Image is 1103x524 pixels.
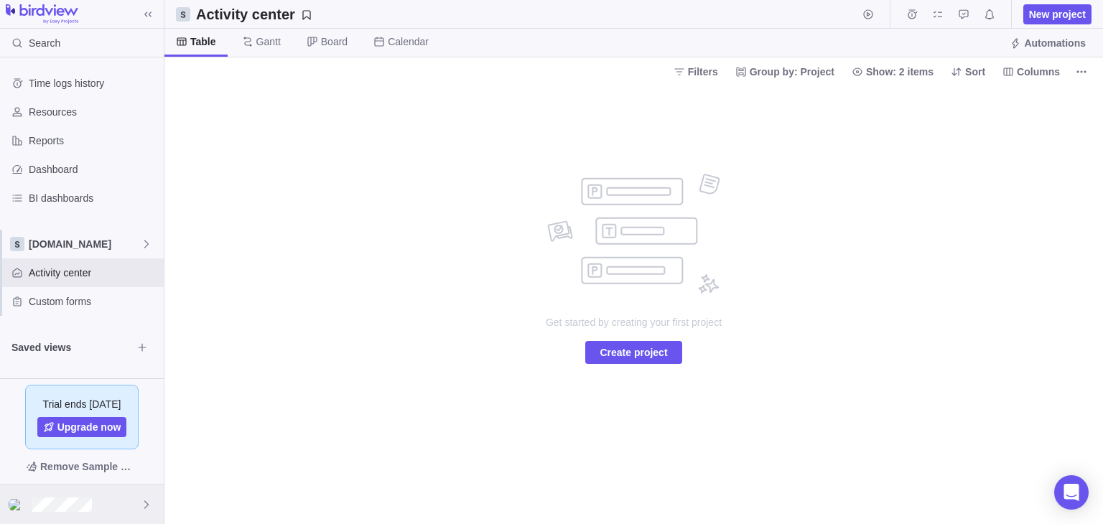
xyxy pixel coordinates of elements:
[29,294,158,309] span: Custom forms
[1024,36,1086,50] span: Automations
[190,34,216,49] span: Table
[866,65,934,79] span: Show: 2 items
[29,237,141,251] span: [DOMAIN_NAME]
[928,4,948,24] span: My assignments
[846,62,939,82] span: Show: 2 items
[997,62,1066,82] span: Columns
[1071,62,1092,82] span: More actions
[132,337,152,357] span: Browse views
[954,11,974,22] a: Approval requests
[37,417,127,437] a: Upgrade now
[190,4,318,24] span: Save your current layout and filters as a View
[11,340,132,355] span: Saved views
[979,11,1000,22] a: Notifications
[688,65,718,79] span: Filters
[490,85,778,524] div: no data to show
[730,62,840,82] span: Group by: Project
[29,191,158,205] span: BI dashboards
[965,65,985,79] span: Sort
[902,11,922,22] a: Time logs
[57,420,121,434] span: Upgrade now
[945,62,991,82] span: Sort
[11,455,152,478] span: Remove Sample Data
[29,162,158,177] span: Dashboard
[490,315,778,329] span: Get started by creating your first project
[585,341,681,364] span: Create project
[750,65,834,79] span: Group by: Project
[40,458,138,475] span: Remove Sample Data
[9,496,26,513] div: www.evil.com
[902,4,922,24] span: Time logs
[1029,7,1086,22] span: New project
[668,62,724,82] span: Filters
[1004,33,1092,53] span: Automations
[1023,4,1092,24] span: New project
[29,266,158,280] span: Activity center
[9,499,26,510] img: Show
[388,34,429,49] span: Calendar
[6,4,78,24] img: logo
[600,344,667,361] span: Create project
[928,11,948,22] a: My assignments
[29,36,60,50] span: Search
[29,76,158,90] span: Time logs history
[196,4,295,24] h2: Activity center
[256,34,281,49] span: Gantt
[43,397,121,411] span: Trial ends [DATE]
[321,34,348,49] span: Board
[29,134,158,148] span: Reports
[1054,475,1089,510] div: Open Intercom Messenger
[1017,65,1060,79] span: Columns
[29,105,158,119] span: Resources
[954,4,974,24] span: Approval requests
[858,4,878,24] span: Start timer
[979,4,1000,24] span: Notifications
